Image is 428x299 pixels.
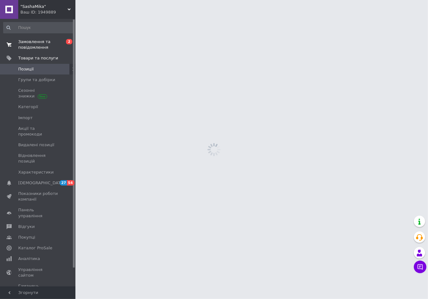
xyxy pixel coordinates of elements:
[18,267,58,278] span: Управління сайтом
[18,66,34,72] span: Позиції
[66,39,72,44] span: 2
[3,22,74,33] input: Пошук
[20,4,68,9] span: "SashaMika"
[18,104,38,110] span: Категорії
[18,153,58,164] span: Відновлення позицій
[20,9,75,15] div: Ваш ID: 1949889
[18,235,35,240] span: Покупці
[18,191,58,202] span: Показники роботи компанії
[18,115,33,121] span: Імпорт
[18,55,58,61] span: Товари та послуги
[18,169,54,175] span: Характеристики
[414,261,426,273] button: Чат з покупцем
[60,180,67,185] span: 27
[67,180,74,185] span: 54
[18,39,58,50] span: Замовлення та повідомлення
[18,207,58,219] span: Панель управління
[18,77,55,83] span: Групи та добірки
[18,180,65,186] span: [DEMOGRAPHIC_DATA]
[18,283,58,295] span: Гаманець компанії
[18,224,35,230] span: Відгуки
[18,256,40,262] span: Аналітика
[18,245,52,251] span: Каталог ProSale
[18,142,54,148] span: Видалені позиції
[18,88,58,99] span: Сезонні знижки
[18,126,58,137] span: Акції та промокоди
